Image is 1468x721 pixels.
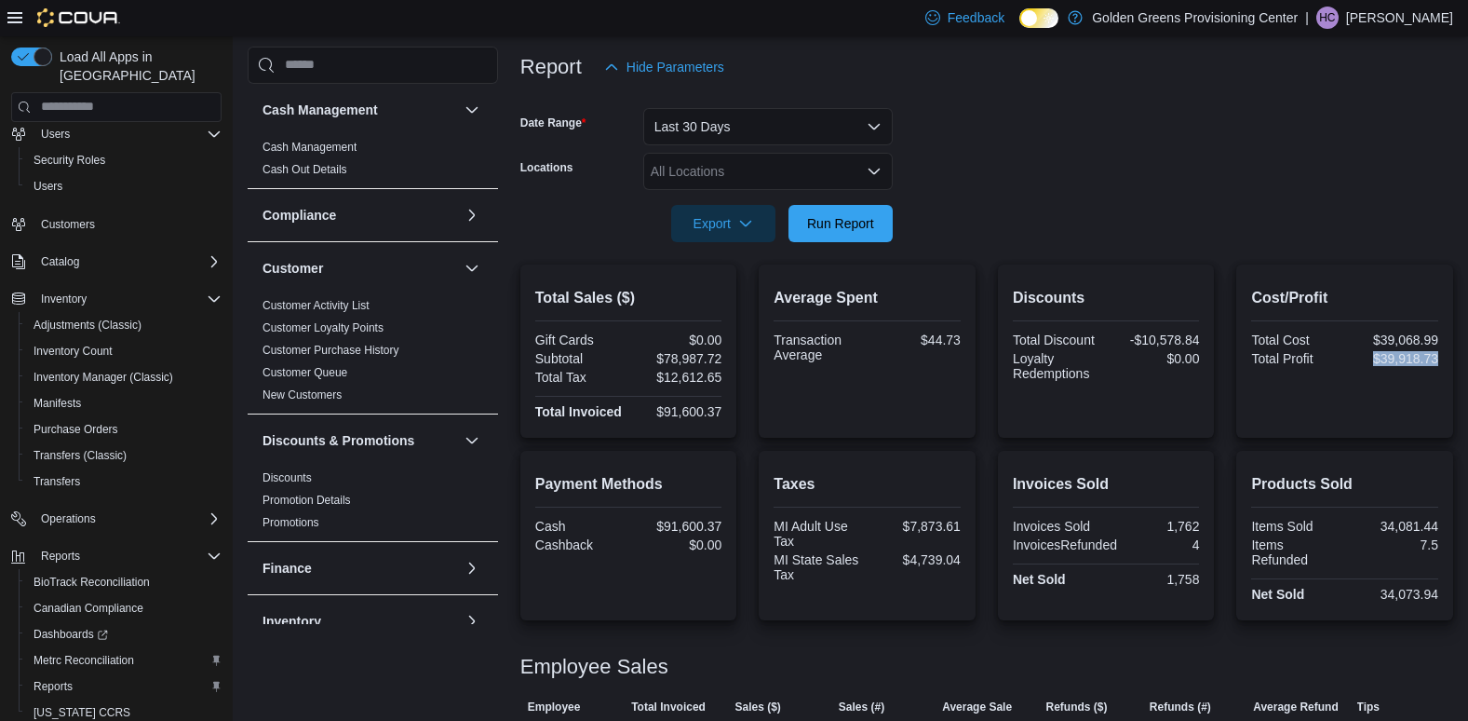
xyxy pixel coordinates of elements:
span: Employee [528,700,581,714]
button: Inventory [263,612,457,631]
h3: Cash Management [263,101,378,119]
span: Users [34,123,222,145]
a: Manifests [26,392,88,415]
div: 7.5 [1349,537,1438,552]
button: Customer [461,257,483,279]
h3: Discounts & Promotions [263,431,414,450]
a: Security Roles [26,149,113,171]
div: $39,068.99 [1349,333,1438,347]
a: Cash Management [263,141,357,154]
span: Average Sale [942,700,1012,714]
button: Adjustments (Classic) [19,312,229,338]
div: Gift Cards [535,333,625,347]
p: Golden Greens Provisioning Center [1092,7,1298,29]
button: Users [34,123,77,145]
span: Load All Apps in [GEOGRAPHIC_DATA] [52,48,222,85]
span: Purchase Orders [26,418,222,441]
span: Reports [34,679,73,694]
span: Catalog [41,254,79,269]
div: $44.73 [871,333,961,347]
span: Refunds (#) [1150,700,1211,714]
span: Reports [34,545,222,567]
span: Export [682,205,764,242]
div: $78,987.72 [632,351,721,366]
h2: Cost/Profit [1251,287,1438,309]
div: $4,739.04 [871,552,961,567]
a: Customer Activity List [263,299,370,312]
span: New Customers [263,388,342,402]
a: Customer Purchase History [263,344,399,357]
h2: Taxes [774,473,961,496]
div: $91,600.37 [632,519,721,534]
span: Customers [34,212,222,236]
span: Average Refund [1253,700,1339,714]
span: Sales (#) [839,700,884,714]
span: Hide Parameters [626,58,724,76]
button: Finance [461,557,483,579]
button: Export [671,205,775,242]
strong: Net Sold [1251,587,1304,602]
img: Cova [37,8,120,27]
button: Compliance [263,206,457,224]
strong: Total Invoiced [535,404,622,419]
label: Locations [520,160,573,175]
span: Operations [34,508,222,530]
h3: Compliance [263,206,336,224]
div: 34,073.94 [1349,587,1438,602]
a: Purchase Orders [26,418,126,441]
h3: Customer [263,259,323,278]
div: Total Profit [1251,351,1340,366]
span: BioTrack Reconciliation [26,571,222,593]
h2: Products Sold [1251,473,1438,496]
button: Transfers (Classic) [19,442,229,469]
span: Inventory Count [26,340,222,362]
div: $39,918.73 [1349,351,1438,366]
a: Transfers [26,470,88,493]
span: Total Invoiced [631,700,706,714]
div: Total Tax [535,370,625,385]
div: 1,758 [1110,572,1199,587]
div: -$10,578.84 [1110,333,1199,347]
button: Operations [34,508,103,530]
a: Inventory Count [26,340,120,362]
span: Reports [41,549,80,564]
div: Cashback [535,537,625,552]
button: Inventory Manager (Classic) [19,364,229,390]
span: Cash Out Details [263,162,347,177]
button: Cash Management [461,99,483,121]
span: Users [41,127,70,142]
span: Security Roles [26,149,222,171]
button: Security Roles [19,147,229,173]
span: Promotions [263,515,319,530]
button: Metrc Reconciliation [19,647,229,673]
button: Discounts & Promotions [263,431,457,450]
h2: Discounts [1013,287,1200,309]
span: Dashboards [26,623,222,646]
span: Catalog [34,251,222,273]
span: Security Roles [34,153,105,168]
span: Cash Management [263,140,357,155]
div: Subtotal [535,351,625,366]
span: Reports [26,675,222,698]
button: Transfers [19,469,229,495]
div: Hailey Cashen [1316,7,1339,29]
button: Catalog [4,249,229,275]
span: Purchase Orders [34,422,118,437]
div: $7,873.61 [871,519,961,534]
button: Catalog [34,251,87,273]
span: Manifests [26,392,222,415]
input: Dark Mode [1019,8,1058,28]
div: 4 [1125,537,1199,552]
h2: Total Sales ($) [535,287,722,309]
a: Customer Queue [263,366,347,379]
div: $91,600.37 [632,404,721,419]
span: Users [26,175,222,197]
a: Metrc Reconciliation [26,649,141,672]
span: Inventory [41,292,87,306]
span: Transfers [26,470,222,493]
button: Last 30 Days [643,108,893,145]
h2: Invoices Sold [1013,473,1200,496]
span: Customer Queue [263,365,347,380]
a: Canadian Compliance [26,597,151,619]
